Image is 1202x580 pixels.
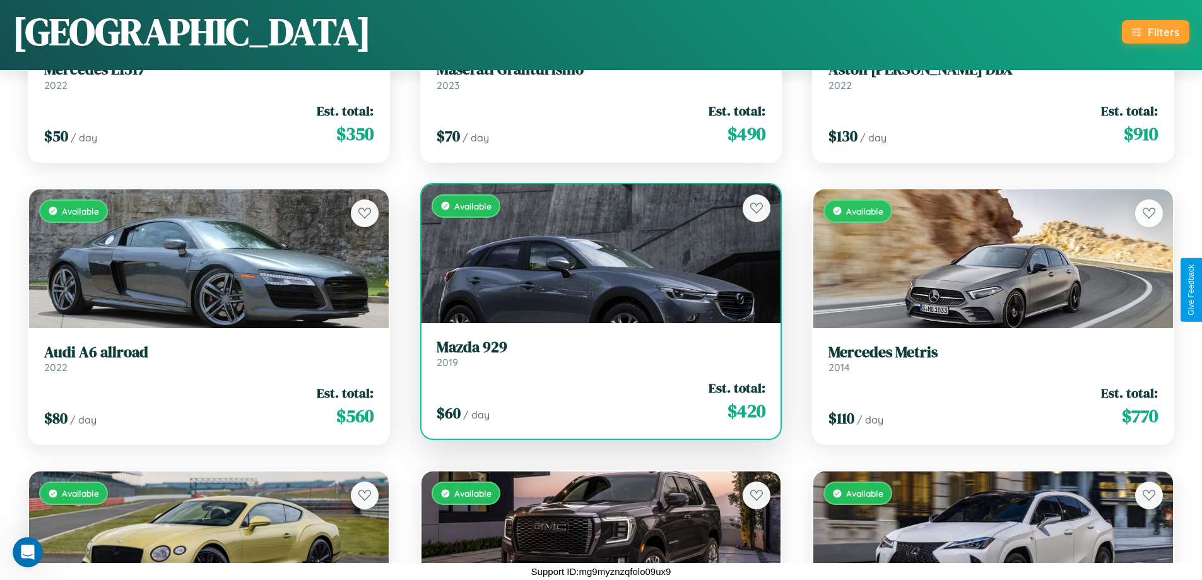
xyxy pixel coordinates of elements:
[1122,20,1189,44] button: Filters
[44,61,374,92] a: Mercedes L13172022
[860,131,887,144] span: / day
[70,413,97,426] span: / day
[846,488,883,499] span: Available
[437,126,460,146] span: $ 70
[531,563,671,580] p: Support ID: mg9myznzqfolo09ux9
[437,338,766,369] a: Mazda 9292019
[437,356,458,369] span: 2019
[463,408,490,421] span: / day
[44,79,68,92] span: 2022
[437,79,459,92] span: 2023
[437,61,766,92] a: Maserati Granturismo2023
[1101,384,1158,402] span: Est. total:
[44,61,374,79] h3: Mercedes L1317
[13,537,43,567] iframe: Intercom live chat
[709,102,765,120] span: Est. total:
[44,343,374,374] a: Audi A6 allroad2022
[828,343,1158,362] h3: Mercedes Metris
[1122,403,1158,429] span: $ 770
[1101,102,1158,120] span: Est. total:
[44,126,68,146] span: $ 50
[62,206,99,216] span: Available
[828,79,852,92] span: 2022
[463,131,489,144] span: / day
[13,6,371,57] h1: [GEOGRAPHIC_DATA]
[44,343,374,362] h3: Audi A6 allroad
[71,131,97,144] span: / day
[1187,264,1196,316] div: Give Feedback
[437,338,766,357] h3: Mazda 929
[336,403,374,429] span: $ 560
[828,126,857,146] span: $ 130
[728,121,765,146] span: $ 490
[857,413,883,426] span: / day
[1148,25,1179,38] div: Filters
[336,121,374,146] span: $ 350
[317,102,374,120] span: Est. total:
[828,361,850,374] span: 2014
[828,61,1158,92] a: Aston [PERSON_NAME] DBX2022
[454,201,492,211] span: Available
[44,361,68,374] span: 2022
[1124,121,1158,146] span: $ 910
[728,398,765,423] span: $ 420
[828,61,1158,79] h3: Aston [PERSON_NAME] DBX
[62,488,99,499] span: Available
[709,379,765,397] span: Est. total:
[828,408,854,429] span: $ 110
[828,343,1158,374] a: Mercedes Metris2014
[454,488,492,499] span: Available
[44,408,68,429] span: $ 80
[317,384,374,402] span: Est. total:
[846,206,883,216] span: Available
[437,61,766,79] h3: Maserati Granturismo
[437,403,461,423] span: $ 60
